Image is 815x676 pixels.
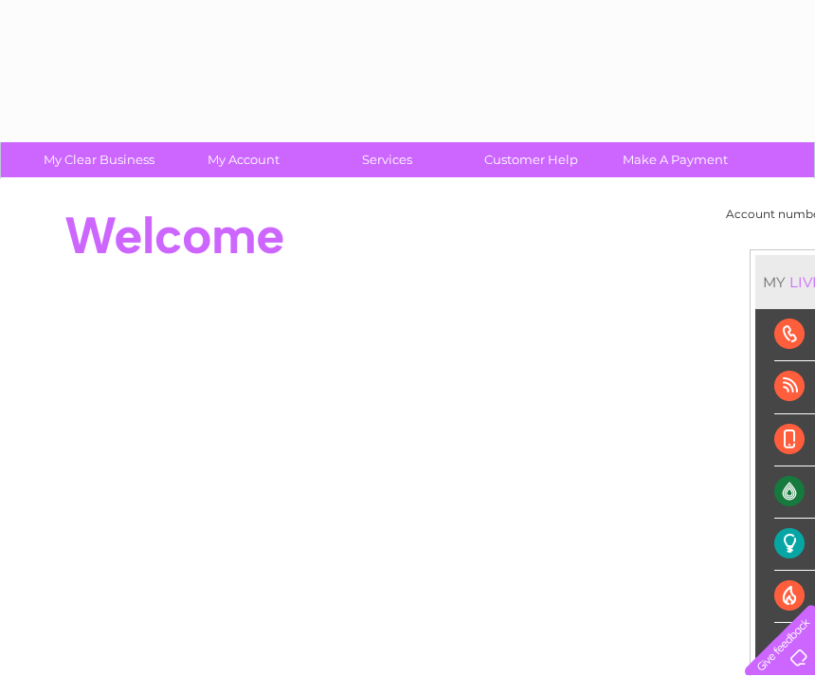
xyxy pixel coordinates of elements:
[597,142,753,177] a: Make A Payment
[453,142,609,177] a: Customer Help
[309,142,465,177] a: Services
[165,142,321,177] a: My Account
[21,142,177,177] a: My Clear Business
